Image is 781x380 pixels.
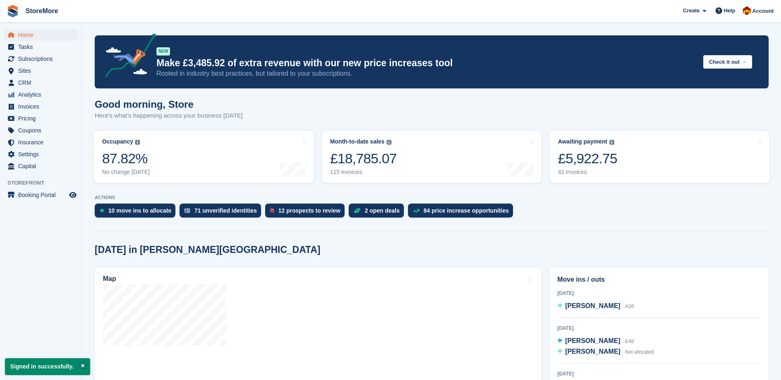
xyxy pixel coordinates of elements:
a: StoreMore [22,4,61,18]
span: Account [752,7,774,15]
img: stora-icon-8386f47178a22dfd0bd8f6a31ec36ba5ce8667c1dd55bd0f319d3a0aa187defe.svg [7,5,19,17]
a: [PERSON_NAME] Not allocated [557,347,654,357]
a: [PERSON_NAME] A26 [557,301,634,312]
span: Insurance [18,137,68,148]
div: [DATE] [557,324,761,332]
h2: [DATE] in [PERSON_NAME][GEOGRAPHIC_DATA] [95,244,320,255]
span: Pricing [18,113,68,124]
a: menu [4,160,78,172]
a: 84 price increase opportunities [408,204,517,222]
img: move_ins_to_allocate_icon-fdf77a2bb77ea45bf5b3d319d69a93e2d87916cf1d5bf7949dd705db3b84f3ca.svg [100,208,104,213]
a: Preview store [68,190,78,200]
img: Store More Team [743,7,751,15]
span: Sites [18,65,68,76]
p: Make £3,485.92 of extra revenue with our new price increases tool [156,57,697,69]
div: Month-to-date sales [330,138,385,145]
span: Home [18,29,68,41]
span: Analytics [18,89,68,100]
div: 10 move ins to allocate [108,207,171,214]
span: CRM [18,77,68,88]
p: Signed in successfully. [5,358,90,375]
a: menu [4,41,78,53]
a: Month-to-date sales £18,785.07 115 invoices [322,131,542,183]
div: Awaiting payment [558,138,607,145]
a: 12 prospects to review [265,204,349,222]
div: [DATE] [557,290,761,297]
img: verify_identity-adf6edd0f0f0b5bbfe63781bf79b02c33cf7c696d77639b501bdc392416b5a36.svg [184,208,190,213]
div: 12 prospects to review [278,207,340,214]
a: Occupancy 87.82% No change [DATE] [94,131,314,183]
div: 41 invoices [558,169,617,176]
span: Booking Portal [18,189,68,201]
span: Capital [18,160,68,172]
h1: Good morning, Store [95,99,243,110]
a: 10 move ins to allocate [95,204,180,222]
p: ACTIONS [95,195,769,200]
a: menu [4,113,78,124]
a: 71 unverified identities [180,204,265,222]
p: Rooted in industry best practices, but tailored to your subscriptions. [156,69,697,78]
img: icon-info-grey-7440780725fd019a000dd9b08b2336e03edf1995a4989e88bcd33f0948082b44.svg [609,140,614,145]
span: Create [683,7,699,15]
div: 115 invoices [330,169,397,176]
span: [PERSON_NAME] [565,302,620,309]
a: menu [4,65,78,76]
div: 87.82% [102,150,150,167]
a: menu [4,189,78,201]
span: Not allocated [625,349,654,355]
span: Invoices [18,101,68,112]
div: 71 unverified identities [194,207,257,214]
span: Tasks [18,41,68,53]
p: Here's what's happening across your business [DATE] [95,111,243,120]
span: A26 [625,304,634,309]
span: E48 [625,338,634,344]
div: 2 open deals [365,207,400,214]
a: menu [4,125,78,136]
span: Storefront [7,179,82,187]
img: price-adjustments-announcement-icon-8257ccfd72463d97f412b2fc003d46551f7dbcb40ab6d574587a9cd5c0d94... [98,33,156,80]
h2: Move ins / outs [557,275,761,285]
div: No change [DATE] [102,169,150,176]
span: Help [724,7,735,15]
div: Occupancy [102,138,133,145]
img: deal-1b604bf984904fb50ccaf53a9ad4b4a5d6e5aea283cecdc64d6e3604feb123c2.svg [354,208,361,213]
a: menu [4,29,78,41]
img: icon-info-grey-7440780725fd019a000dd9b08b2336e03edf1995a4989e88bcd33f0948082b44.svg [135,140,140,145]
h2: Map [103,275,116,283]
div: £18,785.07 [330,150,397,167]
a: menu [4,53,78,65]
span: Coupons [18,125,68,136]
img: icon-info-grey-7440780725fd019a000dd9b08b2336e03edf1995a4989e88bcd33f0948082b44.svg [387,140,392,145]
a: 2 open deals [349,204,408,222]
button: Check it out → [703,55,752,69]
div: NEW [156,47,170,56]
a: menu [4,148,78,160]
span: [PERSON_NAME] [565,348,620,355]
span: [PERSON_NAME] [565,337,620,344]
a: menu [4,77,78,88]
div: [DATE] [557,370,761,378]
span: Subscriptions [18,53,68,65]
div: £5,922.75 [558,150,617,167]
a: [PERSON_NAME] E48 [557,336,634,347]
span: Settings [18,148,68,160]
a: menu [4,137,78,148]
a: menu [4,89,78,100]
div: 84 price increase opportunities [424,207,509,214]
img: prospect-51fa495bee0391a8d652442698ab0144808aea92771e9ea1ae160a38d050c398.svg [270,208,274,213]
a: menu [4,101,78,112]
a: Awaiting payment £5,922.75 41 invoices [550,131,769,183]
img: price_increase_opportunities-93ffe204e8149a01c8c9dc8f82e8f89637d9d84a8eef4429ea346261dce0b2c0.svg [413,209,420,213]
